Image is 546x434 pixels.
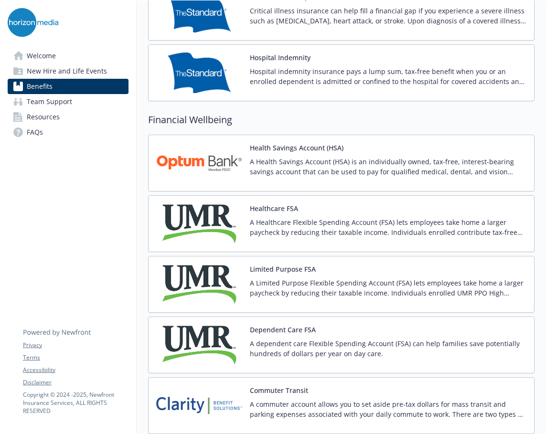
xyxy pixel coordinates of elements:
[250,325,316,335] button: Dependent Care FSA
[27,125,43,140] span: FAQs
[148,113,535,127] h2: Financial Wellbeing
[250,264,316,274] button: Limited Purpose FSA
[156,143,242,183] img: Optum Bank carrier logo
[8,79,128,94] a: Benefits
[8,109,128,125] a: Resources
[250,53,310,63] button: Hospital Indemnity
[250,339,526,359] p: A dependent care Flexible Spending Account (FSA) can help families save potentially hundreds of d...
[27,48,56,64] span: Welcome
[8,64,128,79] a: New Hire and Life Events
[156,53,242,93] img: Standard Insurance Company carrier logo
[27,94,72,109] span: Team Support
[250,385,308,395] button: Commuter Transit
[8,48,128,64] a: Welcome
[23,391,128,415] p: Copyright © 2024 - 2025 , Newfront Insurance Services, ALL RIGHTS RESERVED
[250,66,526,86] p: Hospital indemnity insurance pays a lump sum, tax-free benefit when you or an enrolled dependent ...
[27,79,53,94] span: Benefits
[250,217,526,237] p: A Healthcare Flexible Spending Account (FSA) lets employees take home a larger paycheck by reduci...
[250,399,526,419] p: A commuter account allows you to set aside pre-tax dollars for mass transit and parking expenses ...
[250,278,526,298] p: A Limited Purpose Flexible Spending Account (FSA) lets employees take home a larger paycheck by r...
[250,203,298,213] button: Healthcare FSA
[8,125,128,140] a: FAQs
[23,353,128,362] a: Terms
[156,264,242,305] img: UMR carrier logo
[250,6,526,26] p: Critical illness insurance can help fill a financial gap if you experience a severe illness such ...
[156,385,242,426] img: Clarity Benefit Solutions carrier logo
[27,64,107,79] span: New Hire and Life Events
[23,366,128,374] a: Accessibility
[156,325,242,365] img: UMR carrier logo
[250,143,343,153] button: Health Savings Account (HSA)
[156,203,242,244] img: UMR carrier logo
[23,341,128,349] a: Privacy
[27,109,60,125] span: Resources
[8,94,128,109] a: Team Support
[23,378,128,387] a: Disclaimer
[250,157,526,177] p: A Health Savings Account (HSA) is an individually owned, tax-free, interest-bearing savings accou...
